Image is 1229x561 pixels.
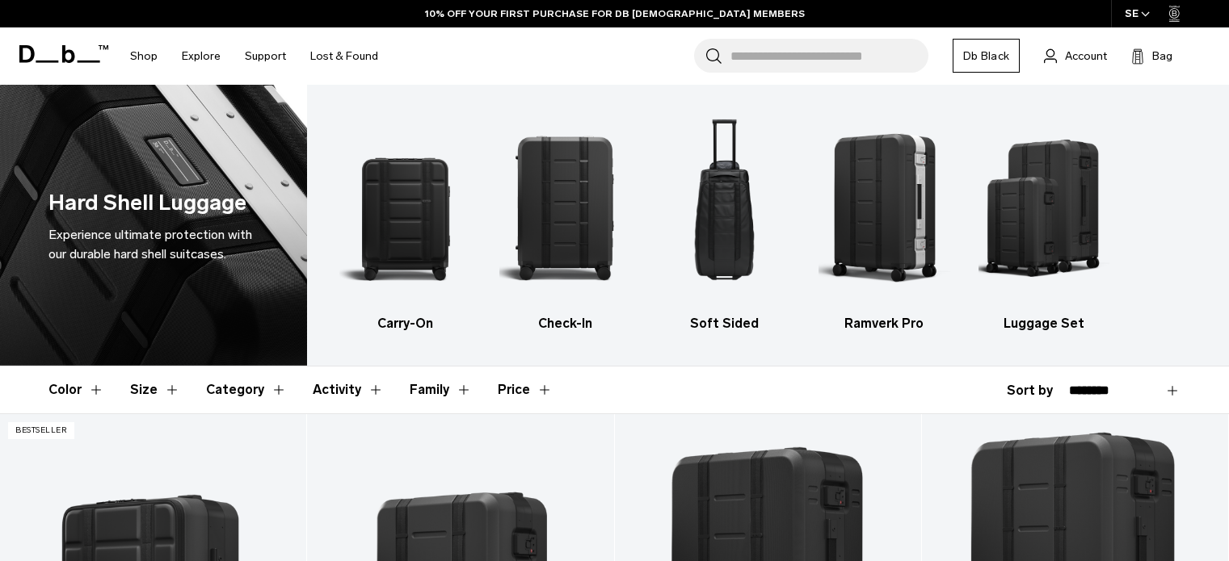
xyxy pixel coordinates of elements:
h3: Check-In [499,314,631,333]
a: Db Ramverk Pro [819,109,950,333]
a: 10% OFF YOUR FIRST PURCHASE FOR DB [DEMOGRAPHIC_DATA] MEMBERS [425,6,805,21]
a: Db Check-In [499,109,631,333]
a: Support [245,27,286,85]
img: Db [819,109,950,306]
li: 2 / 5 [499,109,631,333]
img: Db [659,109,790,306]
a: Db Carry-On [339,109,471,333]
h3: Ramverk Pro [819,314,950,333]
button: Toggle Filter [206,366,287,413]
h3: Luggage Set [979,314,1110,333]
span: Experience ultimate protection with our durable hard shell suitcases. [48,227,252,262]
img: Db [499,109,631,306]
li: 5 / 5 [979,109,1110,333]
button: Toggle Filter [130,366,180,413]
h1: Hard Shell Luggage [48,186,246,220]
button: Bag [1131,46,1172,65]
nav: Main Navigation [118,27,390,85]
h3: Soft Sided [659,314,790,333]
li: 3 / 5 [659,109,790,333]
a: Explore [182,27,221,85]
a: Account [1044,46,1107,65]
span: Bag [1152,48,1172,65]
button: Toggle Filter [48,366,104,413]
h3: Carry-On [339,314,471,333]
a: Db Black [953,39,1020,73]
p: Bestseller [8,422,74,439]
a: Db Luggage Set [979,109,1110,333]
li: 1 / 5 [339,109,471,333]
img: Db [979,109,1110,306]
img: Db [339,109,471,306]
a: Db Soft Sided [659,109,790,333]
button: Toggle Filter [410,366,472,413]
button: Toggle Filter [313,366,384,413]
li: 4 / 5 [819,109,950,333]
span: Account [1065,48,1107,65]
button: Toggle Price [498,366,553,413]
a: Lost & Found [310,27,378,85]
a: Shop [130,27,158,85]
